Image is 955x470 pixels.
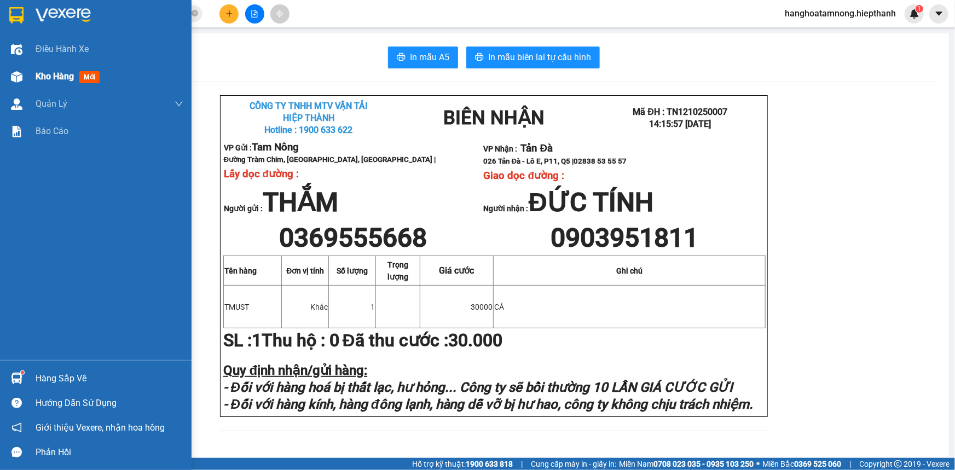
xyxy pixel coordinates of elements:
[310,303,328,311] span: Khác
[471,303,493,311] span: 30000
[756,462,760,466] span: ⚪️
[894,460,902,468] span: copyright
[934,9,944,19] span: caret-down
[649,119,711,129] span: 14:15:57 [DATE]
[11,373,22,384] img: warehouse-icon
[223,380,733,395] strong: - Đối với hàng hoá bị thất lạc, hư hỏng... Công ty sẽ bồi thường 10 LẦN GIÁ CƯỚC GỬI
[488,50,591,64] span: In mẫu biên lai tự cấu hình
[36,97,67,111] span: Quản Lý
[484,204,654,213] strong: Người nhận :
[11,44,22,55] img: warehouse-icon
[521,458,523,470] span: |
[653,460,754,468] strong: 0708 023 035 - 0935 103 250
[36,444,183,461] div: Phản hồi
[397,53,406,63] span: printer
[574,157,627,165] span: 02838 53 55 57
[466,460,513,468] strong: 1900 633 818
[633,107,728,117] span: Mã ĐH : TN1210250007
[616,266,643,275] strong: Ghi chú
[283,113,334,123] strong: HIỆP THÀNH
[410,50,449,64] span: In mẫu A5
[443,107,545,129] strong: BIÊN NHẬN
[224,204,338,213] strong: Người gửi :
[849,458,851,470] span: |
[551,222,698,253] span: 0903951811
[439,265,474,276] span: Giá cước
[11,422,22,433] span: notification
[192,10,198,16] span: close-circle
[251,10,258,18] span: file-add
[224,303,249,311] span: TMUST
[910,9,919,19] img: icon-new-feature
[224,155,436,164] span: Đường Tràm Chim, [GEOGRAPHIC_DATA], [GEOGRAPHIC_DATA] |
[371,303,375,311] span: 1
[36,124,68,138] span: Báo cáo
[223,397,754,412] strong: - Đối với hàng kính, hàng đông lạnh, hàng dễ vỡ bị hư hao, công ty không chịu trách nhiệm.
[917,5,921,13] span: 1
[245,4,264,24] button: file-add
[264,125,352,135] span: Hotline : 1900 633 622
[494,303,504,311] span: CÁ
[776,7,905,20] span: hanghoatamnong.hiepthanh
[219,4,239,24] button: plus
[11,98,22,110] img: warehouse-icon
[619,458,754,470] span: Miền Nam
[36,42,89,56] span: Điều hành xe
[521,142,553,154] span: Tản Đà
[36,421,165,434] span: Giới thiệu Vexere, nhận hoa hồng
[11,398,22,408] span: question-circle
[484,170,564,182] span: Giao dọc đường :
[484,157,627,165] span: 026 Tản Đà - Lô E, P11, Q5 |
[276,10,283,18] span: aim
[192,9,198,19] span: close-circle
[484,144,553,153] strong: VP Nhận :
[337,266,368,275] span: Số lượng
[21,371,24,374] sup: 1
[531,458,616,470] span: Cung cấp máy in - giấy in:
[79,71,100,83] span: mới
[224,143,299,152] strong: VP Gửi :
[175,100,183,108] span: down
[36,71,74,82] span: Kho hàng
[224,168,299,180] span: Lấy dọc đường :
[916,5,923,13] sup: 1
[329,330,507,351] span: Đã thu cước :
[262,330,325,351] strong: Thu hộ :
[250,101,368,111] strong: CÔNG TY TNHH MTV VẬN TẢI
[9,7,24,24] img: logo-vxr
[270,4,290,24] button: aim
[223,330,262,351] strong: SL :
[36,370,183,387] div: Hàng sắp về
[466,47,600,68] button: printerIn mẫu biên lai tự cấu hình
[286,266,324,275] strong: Đơn vị tính
[412,458,513,470] span: Hỗ trợ kỹ thuật:
[448,330,502,351] span: 30.000
[388,47,458,68] button: printerIn mẫu A5
[36,395,183,411] div: Hướng dẫn sử dụng
[252,330,262,351] span: 1
[475,53,484,63] span: printer
[224,266,257,275] strong: Tên hàng
[263,187,338,218] span: THẮM
[11,71,22,83] img: warehouse-icon
[11,447,22,457] span: message
[387,260,408,281] span: Trọng lượng
[223,363,368,378] strong: Quy định nhận/gửi hàng:
[252,141,299,153] span: Tam Nông
[225,10,233,18] span: plus
[762,458,841,470] span: Miền Bắc
[329,330,339,351] span: 0
[929,4,948,24] button: caret-down
[279,222,427,253] span: 0369555668
[529,187,654,218] span: ĐỨC TÍNH
[794,460,841,468] strong: 0369 525 060
[11,126,22,137] img: solution-icon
